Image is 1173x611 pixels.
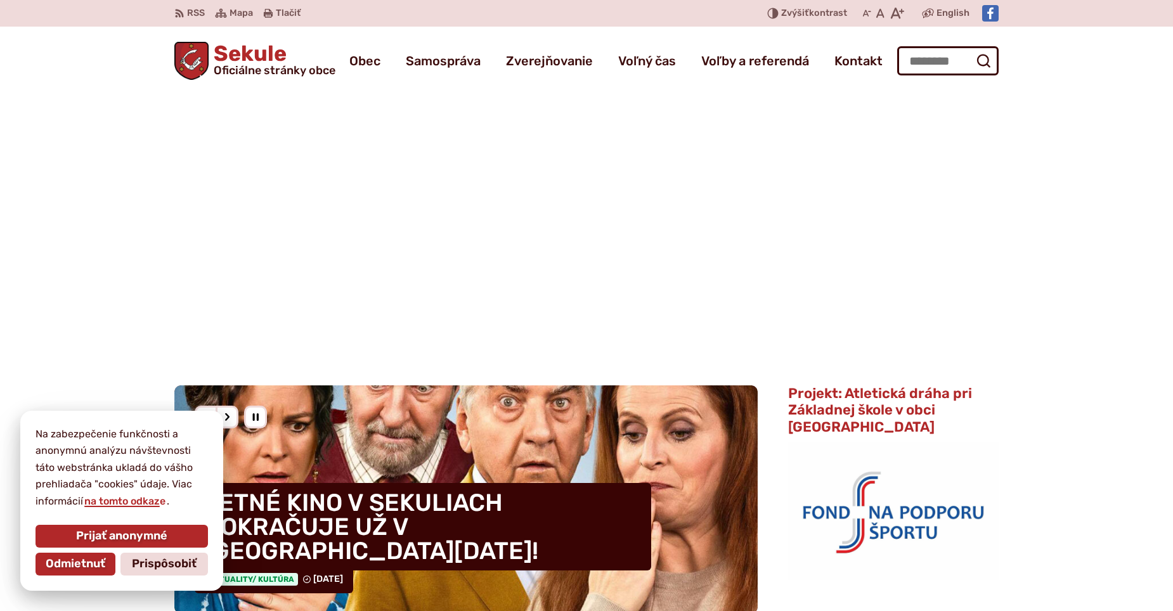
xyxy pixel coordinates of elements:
[230,6,253,21] span: Mapa
[701,43,809,79] a: Voľby a referendá
[934,6,972,21] a: English
[195,406,217,428] div: Predošlý slajd
[982,5,999,22] img: Prejsť na Facebook stránku
[252,575,294,584] span: / Kultúra
[349,43,380,79] a: Obec
[788,442,999,579] img: logo_fnps.png
[313,574,343,584] span: [DATE]
[187,6,205,21] span: RSS
[205,573,298,586] span: Aktuality
[214,65,335,76] span: Oficiálne stránky obce
[120,553,208,576] button: Prispôsobiť
[46,557,105,571] span: Odmietnuť
[781,8,809,18] span: Zvýšiť
[781,8,847,19] span: kontrast
[76,529,167,543] span: Prijať anonymné
[195,483,651,570] h4: LETNÉ KINO V SEKULIACH POKRAČUJE UŽ V [GEOGRAPHIC_DATA][DATE]!
[834,43,883,79] a: Kontakt
[244,406,267,428] div: Pozastaviť pohyb slajdera
[216,406,238,428] div: Nasledujúci slajd
[209,43,335,76] h1: Sekule
[36,553,115,576] button: Odmietnuť
[174,42,335,80] a: Logo Sekule, prejsť na domovskú stránku.
[618,43,676,79] a: Voľný čas
[276,8,301,19] span: Tlačiť
[406,43,481,79] a: Samospráva
[174,42,209,80] img: Prejsť na domovskú stránku
[36,426,208,510] p: Na zabezpečenie funkčnosti a anonymnú analýzu návštevnosti táto webstránka ukladá do vášho prehli...
[788,385,972,435] span: Projekt: Atletická dráha pri Základnej škole v obci [GEOGRAPHIC_DATA]
[36,525,208,548] button: Prijať anonymné
[936,6,969,21] span: English
[132,557,197,571] span: Prispôsobiť
[506,43,593,79] a: Zverejňovanie
[83,495,167,507] a: na tomto odkaze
